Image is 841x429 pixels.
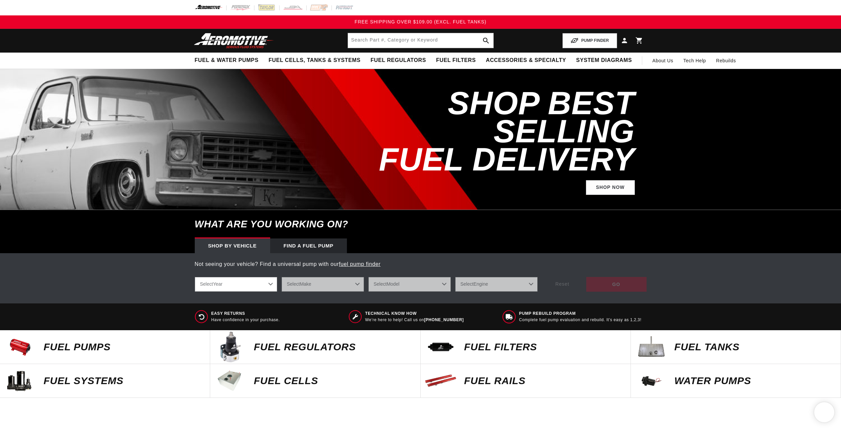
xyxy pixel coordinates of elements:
summary: Tech Help [678,53,711,69]
img: Fuel Systems [3,364,37,398]
summary: Fuel Regulators [365,53,431,68]
p: Fuel Tanks [674,342,834,352]
p: Fuel Systems [44,376,203,386]
p: FUEL FILTERS [464,342,624,352]
span: Fuel Cells, Tanks & Systems [268,57,360,64]
p: Fuel Pumps [44,342,203,352]
span: About Us [652,58,673,63]
span: Fuel Filters [436,57,476,64]
a: Shop Now [586,180,635,195]
summary: Fuel & Water Pumps [190,53,264,68]
summary: Fuel Cells, Tanks & Systems [263,53,365,68]
span: FREE SHIPPING OVER $109.00 (EXCL. FUEL TANKS) [355,19,486,24]
span: Pump Rebuild program [519,311,642,316]
img: Aeromotive [192,33,276,49]
a: FUEL Cells FUEL Cells [210,364,420,398]
select: Engine [455,277,538,292]
a: Fuel Tanks Fuel Tanks [631,330,841,364]
p: We’re here to help! Call us on [365,317,464,323]
summary: Fuel Filters [431,53,481,68]
span: Easy Returns [211,311,280,316]
p: FUEL REGULATORS [254,342,413,352]
span: System Diagrams [576,57,632,64]
summary: Rebuilds [711,53,741,69]
span: Accessories & Specialty [486,57,566,64]
span: Fuel & Water Pumps [195,57,259,64]
p: Complete fuel pump evaluation and rebuild. It's easy as 1,2,3! [519,317,642,323]
div: Shop by vehicle [195,238,270,253]
p: Not seeing your vehicle? Find a universal pump with our [195,260,647,269]
h2: SHOP BEST SELLING FUEL DELIVERY [348,89,635,173]
span: Technical Know How [365,311,464,316]
div: Find a Fuel Pump [270,238,347,253]
select: Make [282,277,364,292]
img: FUEL Cells [214,364,247,398]
p: Have confidence in your purchase. [211,317,280,323]
a: FUEL REGULATORS FUEL REGULATORS [210,330,420,364]
p: FUEL Rails [464,376,624,386]
summary: System Diagrams [571,53,637,68]
input: Search by Part Number, Category or Keyword [348,33,493,48]
a: Water Pumps Water Pumps [631,364,841,398]
a: [PHONE_NUMBER] [424,317,464,322]
img: Fuel Tanks [634,330,668,364]
span: Rebuilds [716,57,736,64]
a: About Us [647,53,678,69]
button: PUMP FINDER [562,33,617,48]
img: Fuel Pumps [3,330,37,364]
img: FUEL Rails [424,364,458,398]
button: search button [479,33,493,48]
select: Model [368,277,451,292]
img: Water Pumps [634,364,668,398]
img: FUEL FILTERS [424,330,458,364]
select: Year [195,277,277,292]
span: Tech Help [683,57,706,64]
a: FUEL Rails FUEL Rails [421,364,631,398]
h6: What are you working on? [178,210,663,238]
p: Water Pumps [674,376,834,386]
span: Fuel Regulators [370,57,426,64]
img: FUEL REGULATORS [214,330,247,364]
p: FUEL Cells [254,376,413,386]
summary: Accessories & Specialty [481,53,571,68]
a: fuel pump finder [339,261,380,267]
a: FUEL FILTERS FUEL FILTERS [421,330,631,364]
